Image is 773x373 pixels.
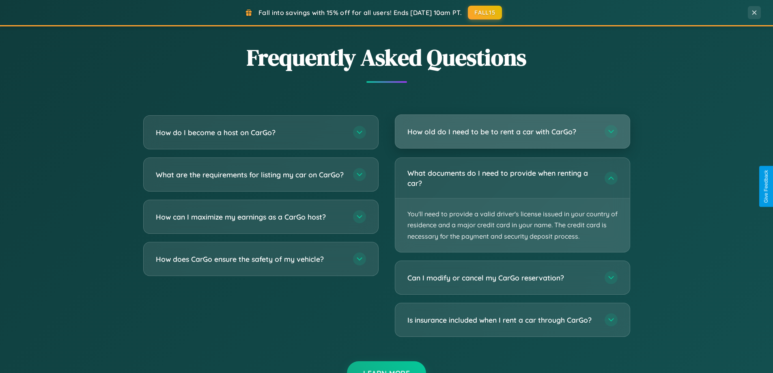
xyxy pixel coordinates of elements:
span: Fall into savings with 15% off for all users! Ends [DATE] 10am PT. [258,9,462,17]
h3: Is insurance included when I rent a car through CarGo? [407,315,596,325]
h3: Can I modify or cancel my CarGo reservation? [407,273,596,283]
button: FALL15 [468,6,502,19]
p: You'll need to provide a valid driver's license issued in your country of residence and a major c... [395,198,630,252]
h3: How does CarGo ensure the safety of my vehicle? [156,254,345,264]
h3: How old do I need to be to rent a car with CarGo? [407,127,596,137]
h3: How do I become a host on CarGo? [156,127,345,138]
div: Give Feedback [763,170,769,203]
h3: What are the requirements for listing my car on CarGo? [156,170,345,180]
h3: How can I maximize my earnings as a CarGo host? [156,212,345,222]
h2: Frequently Asked Questions [143,42,630,73]
h3: What documents do I need to provide when renting a car? [407,168,596,188]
